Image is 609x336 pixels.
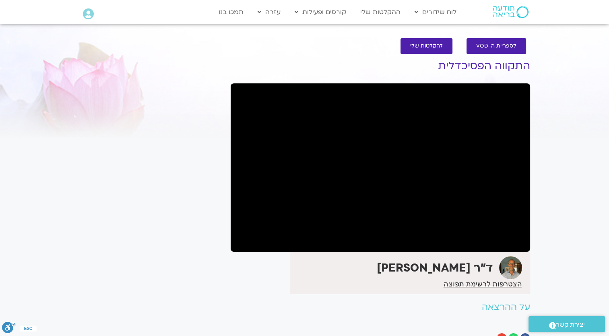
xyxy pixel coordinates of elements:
a: יצירת קשר [528,316,605,332]
a: עזרה [254,4,285,20]
img: תודעה בריאה [493,6,528,18]
a: הצטרפות לרשימת תפוצה [443,280,522,288]
a: לוח שידורים [411,4,460,20]
a: תמכו בנו [215,4,248,20]
a: קורסים ופעילות [291,4,350,20]
span: להקלטות שלי [410,43,443,49]
strong: ד"ר [PERSON_NAME] [377,260,493,276]
span: יצירת קשר [556,319,585,330]
h1: התקווה הפסיכדלית [231,60,530,72]
a: לספריית ה-VOD [467,38,526,54]
h2: על ההרצאה [231,302,530,312]
a: להקלטות שלי [400,38,452,54]
span: לספריית ה-VOD [476,43,516,49]
img: ד"ר עודד ארבל [499,256,522,279]
a: ההקלטות שלי [356,4,405,20]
